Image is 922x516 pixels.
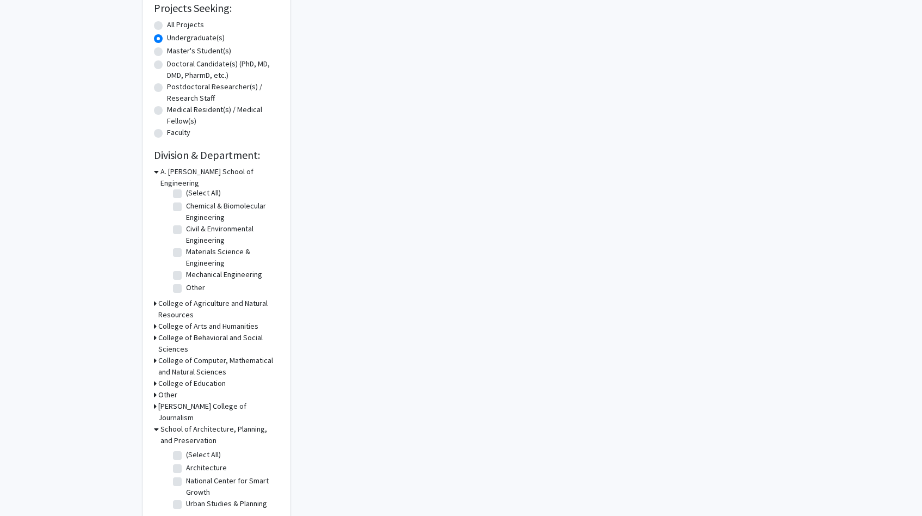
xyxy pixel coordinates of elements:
[8,467,46,508] iframe: Chat
[167,45,231,57] label: Master's Student(s)
[167,104,279,127] label: Medical Resident(s) / Medical Fellow(s)
[186,187,221,199] label: (Select All)
[186,200,276,223] label: Chemical & Biomolecular Engineering
[158,332,279,355] h3: College of Behavioral and Social Sciences
[186,282,205,293] label: Other
[160,166,279,189] h3: A. [PERSON_NAME] School of Engineering
[154,2,279,15] h2: Projects Seeking:
[167,127,190,138] label: Faculty
[186,269,262,280] label: Mechanical Engineering
[186,223,276,246] label: Civil & Environmental Engineering
[186,246,276,269] label: Materials Science & Engineering
[167,58,279,81] label: Doctoral Candidate(s) (PhD, MD, DMD, PharmD, etc.)
[167,32,225,44] label: Undergraduate(s)
[158,355,279,378] h3: College of Computer, Mathematical and Natural Sciences
[158,401,279,423] h3: [PERSON_NAME] College of Journalism
[158,298,279,321] h3: College of Agriculture and Natural Resources
[167,19,204,30] label: All Projects
[158,321,258,332] h3: College of Arts and Humanities
[186,449,221,460] label: (Select All)
[158,378,226,389] h3: College of Education
[186,462,227,474] label: Architecture
[158,389,177,401] h3: Other
[160,423,279,446] h3: School of Architecture, Planning, and Preservation
[167,81,279,104] label: Postdoctoral Researcher(s) / Research Staff
[154,149,279,162] h2: Division & Department:
[186,475,276,498] label: National Center for Smart Growth
[186,498,267,509] label: Urban Studies & Planning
